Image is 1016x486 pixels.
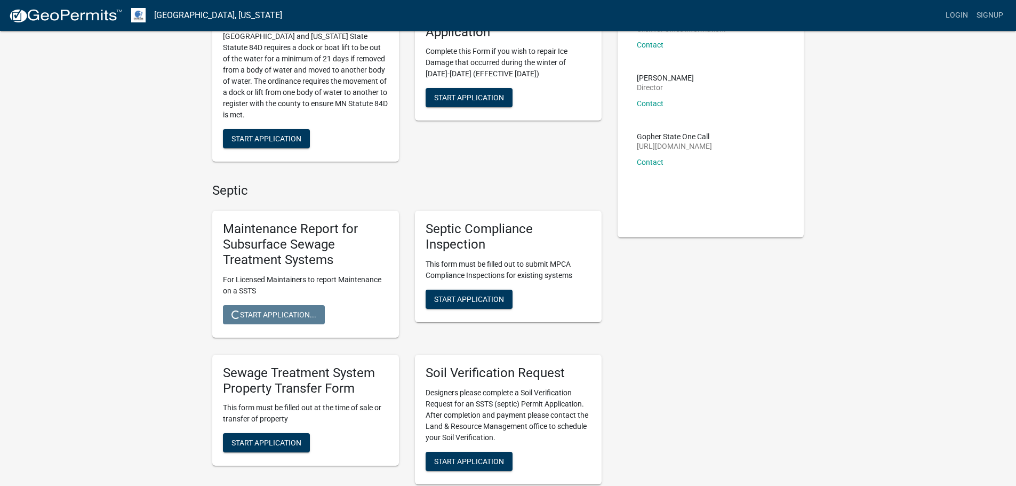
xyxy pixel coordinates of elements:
[426,290,513,309] button: Start Application
[972,5,1007,26] a: Signup
[426,259,591,281] p: This form must be filled out to submit MPCA Compliance Inspections for existing systems
[426,452,513,471] button: Start Application
[154,6,282,25] a: [GEOGRAPHIC_DATA], [US_STATE]
[223,221,388,267] h5: Maintenance Report for Subsurface Sewage Treatment Systems
[637,41,663,49] a: Contact
[637,158,663,166] a: Contact
[223,433,310,452] button: Start Application
[223,402,388,425] p: This form must be filled out at the time of sale or transfer of property
[426,46,591,79] p: Complete this Form if you wish to repair Ice Damage that occurred during the winter of [DATE]-[DA...
[223,31,388,121] p: [GEOGRAPHIC_DATA] and [US_STATE] State Statute 84D requires a dock or boat lift to be out of the ...
[223,305,325,324] button: Start Application...
[637,133,712,140] p: Gopher State One Call
[231,439,301,447] span: Start Application
[637,84,694,91] p: Director
[231,134,301,142] span: Start Application
[426,88,513,107] button: Start Application
[637,99,663,108] a: Contact
[426,387,591,443] p: Designers please complete a Soil Verification Request for an SSTS (septic) Permit Application. Af...
[941,5,972,26] a: Login
[131,8,146,22] img: Otter Tail County, Minnesota
[223,365,388,396] h5: Sewage Treatment System Property Transfer Form
[637,74,694,82] p: [PERSON_NAME]
[637,142,712,150] p: [URL][DOMAIN_NAME]
[231,310,316,318] span: Start Application...
[426,221,591,252] h5: Septic Compliance Inspection
[426,365,591,381] h5: Soil Verification Request
[223,274,388,297] p: For Licensed Maintainers to report Maintenance on a SSTS
[434,457,504,465] span: Start Application
[434,294,504,303] span: Start Application
[212,183,602,198] h4: Septic
[223,129,310,148] button: Start Application
[434,93,504,102] span: Start Application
